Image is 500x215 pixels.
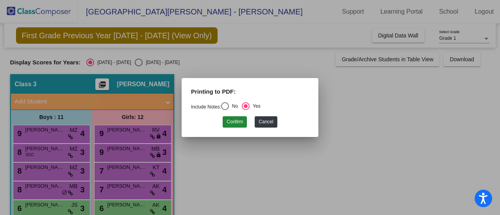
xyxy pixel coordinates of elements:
[191,87,236,96] label: Printing to PDF:
[191,104,261,110] mat-radio-group: Select an option
[255,116,277,128] button: Cancel
[191,104,221,110] a: Include Notes:
[250,103,261,110] div: Yes
[229,103,238,110] div: No
[223,116,247,128] button: Confirm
